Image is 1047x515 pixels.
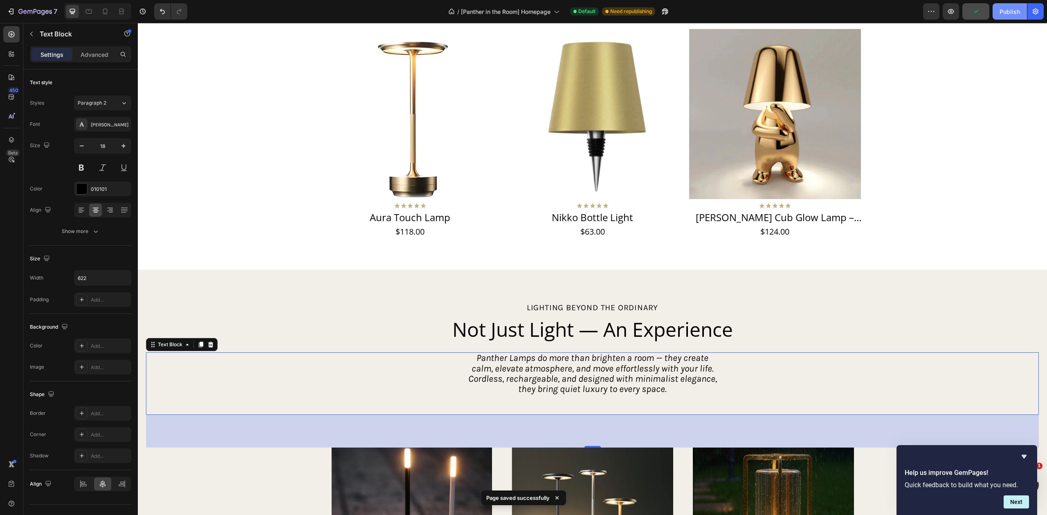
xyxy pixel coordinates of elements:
div: Color [30,185,43,193]
h2: Rich Text Editor. Editing area: main [8,293,901,320]
div: Border [30,410,46,417]
div: $124.00 [551,204,723,214]
div: Undo/Redo [154,3,187,20]
div: Add... [91,296,129,304]
p: Settings [40,50,63,59]
a: [PERSON_NAME] Cub Glow Lamp – Limited Edition [551,188,723,202]
span: 1 [1036,463,1043,469]
p: lighting beyond the ordinary [9,280,900,289]
p: Text Block [40,29,109,39]
div: Add... [91,343,129,350]
button: Publish [993,3,1027,20]
div: Shadow [30,452,49,459]
div: Text style [30,79,52,86]
p: 7 [54,7,57,16]
a: Nikko Bottle Light [369,188,541,202]
a: Aura Touch Lamp [186,188,358,202]
button: Show more [30,224,131,239]
div: [PERSON_NAME] [91,121,129,128]
a: Moody Cub Glow Lamp – Limited Edition [551,6,723,176]
p: Not Just Light — An Experience [9,294,900,319]
input: Auto [74,271,131,285]
div: Add... [91,431,129,439]
span: Default [578,8,595,15]
button: 7 [3,3,61,20]
div: Show more [62,227,100,235]
span: / [457,7,459,16]
button: Hide survey [1019,452,1029,461]
div: Font [30,121,40,128]
p: Quick feedback to build what you need. [905,481,1029,489]
span: Paragraph 2 [78,99,106,107]
div: Beta [6,150,20,156]
div: Add... [91,452,129,460]
div: 010101 [91,186,129,193]
div: Help us improve GemPages! [905,452,1029,508]
div: $118.00 [186,204,358,214]
i: Panther Lamps do more than brighten a room — they create calm, elevate [334,329,571,351]
a: Nikko Bottle Light [369,6,541,176]
div: Align [30,479,53,490]
div: $63.00 [369,204,541,214]
div: Padding [30,296,49,303]
iframe: Design area [138,23,1047,515]
div: Shape [30,389,56,400]
p: Advanced [81,50,108,59]
div: Align [30,205,53,216]
span: [Panther in the Room] Homepage [461,7,550,16]
p: Page saved successfully [486,494,550,502]
i: atmosphere, and move effortlessly with your life. Cordless, rechargeable, and designed with minim... [330,340,579,372]
button: Next question [1004,495,1029,508]
div: Styles [30,99,44,107]
div: Size [30,253,52,264]
div: Publish [1000,7,1020,16]
div: Color [30,342,43,349]
div: Text Block [18,318,46,325]
div: Add... [91,410,129,417]
div: Rich Text Editor. Editing area: main [328,329,582,392]
div: Add... [91,364,129,371]
div: Width [30,274,43,282]
div: Size [30,140,52,151]
div: Corner [30,431,46,438]
div: 450 [8,87,20,94]
span: Need republishing [610,8,652,15]
h2: Help us improve GemPages! [905,468,1029,478]
div: Image [30,363,44,371]
button: Paragraph 2 [74,96,131,110]
div: Background [30,322,70,333]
